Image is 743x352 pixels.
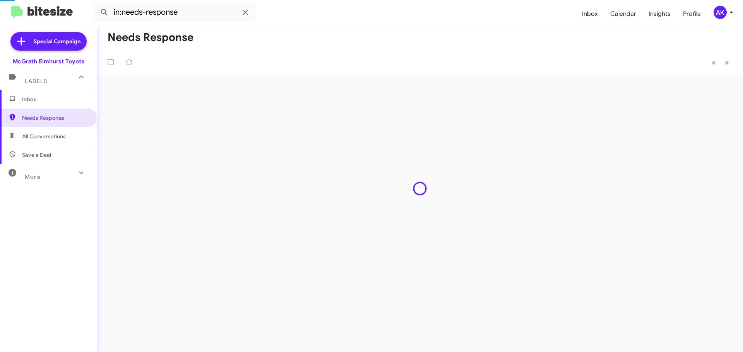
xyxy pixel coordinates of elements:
span: Inbox [22,95,88,103]
a: Special Campaign [10,32,87,51]
button: Next [720,54,734,70]
span: All Conversations [22,133,66,140]
a: Insights [642,3,677,25]
span: More [25,173,41,180]
div: AK [714,6,727,19]
a: Inbox [576,3,604,25]
a: Calendar [604,3,642,25]
nav: Page navigation example [707,54,734,70]
button: AK [707,6,734,19]
span: « [712,58,716,67]
input: Search [94,3,256,22]
span: Special Campaign [34,37,80,45]
span: Save a Deal [22,151,51,159]
span: Labels [25,78,47,85]
span: » [725,58,729,67]
a: Profile [677,3,707,25]
h1: Needs Response [108,31,193,44]
button: Previous [707,54,721,70]
div: McGrath Elmhurst Toyota [13,58,84,65]
span: Needs Response [22,114,88,122]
